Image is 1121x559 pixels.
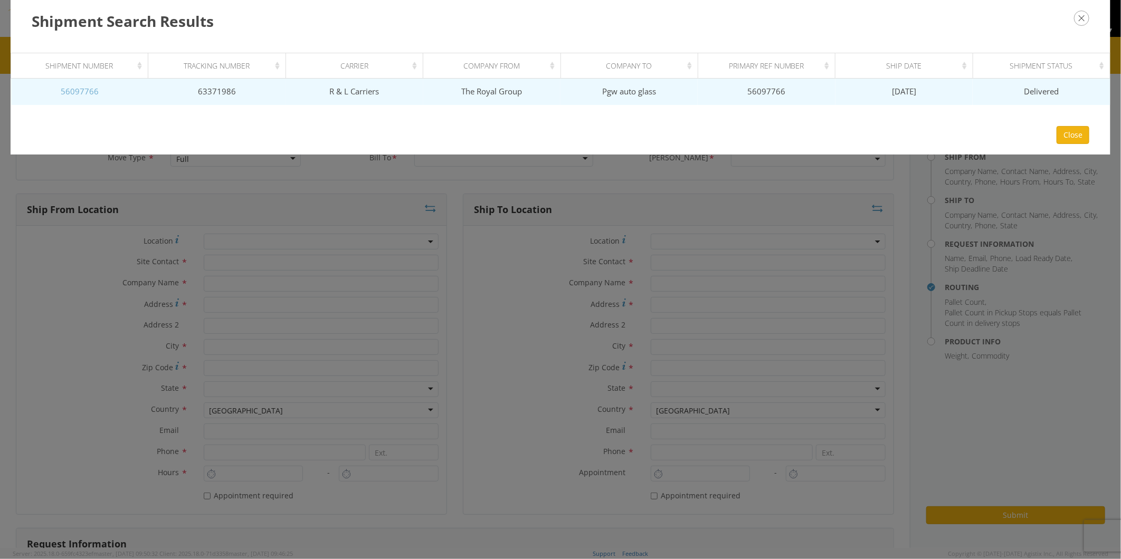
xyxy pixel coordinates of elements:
[32,11,1089,32] h3: Shipment Search Results
[61,86,99,97] a: 56097766
[1057,126,1089,144] button: Close
[982,61,1107,71] div: Shipment Status
[295,61,420,71] div: Carrier
[433,61,557,71] div: Company From
[845,61,970,71] div: Ship Date
[158,61,282,71] div: Tracking Number
[892,86,916,97] span: [DATE]
[148,79,286,105] td: 63371986
[707,61,832,71] div: Primary Ref Number
[570,61,695,71] div: Company To
[286,79,423,105] td: R & L Carriers
[560,79,698,105] td: Pgw auto glass
[1024,86,1059,97] span: Delivered
[423,79,560,105] td: The Royal Group
[21,61,145,71] div: Shipment Number
[698,79,835,105] td: 56097766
